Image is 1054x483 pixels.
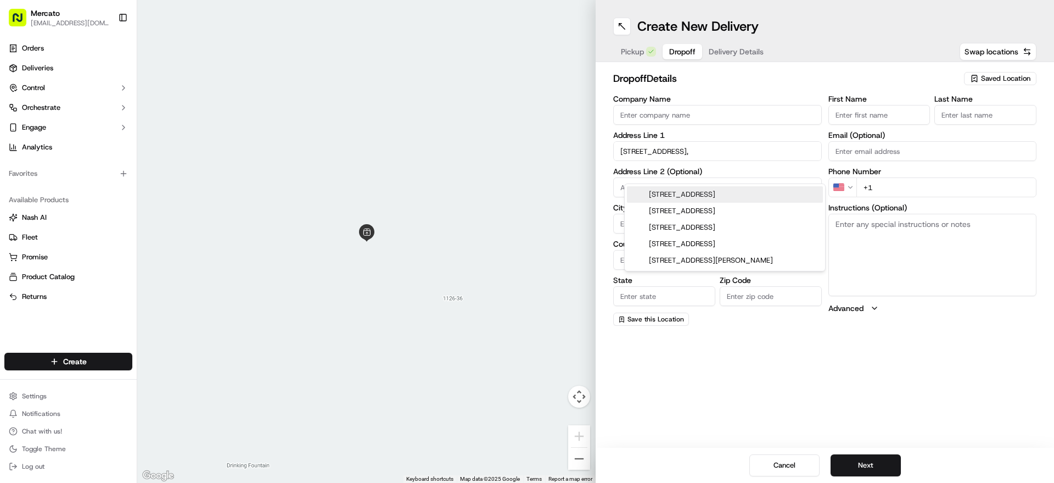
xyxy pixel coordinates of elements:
[140,469,176,483] img: Google
[828,95,930,103] label: First Name
[36,231,40,240] span: •
[22,462,44,471] span: Log out
[720,286,822,306] input: Enter zip code
[981,74,1030,84] span: Saved Location
[22,123,46,132] span: Engage
[4,353,132,370] button: Create
[828,204,1037,212] label: Instructions (Optional)
[669,46,696,57] span: Dropoff
[9,292,128,302] a: Returns
[22,445,66,453] span: Toggle Theme
[4,79,132,97] button: Control
[568,386,590,408] button: Map camera controls
[4,209,132,226] button: Nash AI
[9,272,128,282] a: Product Catalog
[104,277,176,288] span: API Documentation
[170,172,200,185] button: See all
[9,213,128,223] a: Nash AI
[77,303,133,312] a: Powered byPylon
[4,248,132,266] button: Promise
[613,131,822,139] label: Address Line 1
[828,131,1037,139] label: Email (Optional)
[22,142,52,152] span: Analytics
[627,219,823,236] div: [STREET_ADDRESS]
[637,18,759,35] h1: Create New Delivery
[22,252,48,262] span: Promise
[627,186,823,203] div: [STREET_ADDRESS]
[22,63,53,73] span: Deliveries
[22,202,31,211] img: 1736555255976-a54dd68f-1ca7-489b-9aae-adbdc363a1c4
[22,213,47,223] span: Nash AI
[9,232,128,242] a: Fleet
[613,250,822,270] input: Enter country
[42,231,65,240] span: [DATE]
[22,392,47,401] span: Settings
[187,140,200,153] button: Start new chat
[613,141,822,161] input: Enter address
[31,8,60,19] button: Mercato
[11,42,33,64] img: Nash
[548,476,592,482] a: Report a map error
[4,138,132,156] a: Analytics
[119,202,123,210] span: •
[34,202,117,210] span: Wisdom [PERSON_NAME]
[11,75,200,93] p: Welcome 👋
[7,273,88,292] a: 📗Knowledge Base
[9,252,128,262] a: Promise
[63,356,87,367] span: Create
[4,59,132,77] a: Deliveries
[22,409,60,418] span: Notifications
[965,46,1018,57] span: Swap locations
[22,427,62,436] span: Chat with us!
[4,99,132,116] button: Orchestrate
[613,204,822,212] label: City
[964,71,1036,86] button: Saved Location
[93,278,102,287] div: 💻
[613,313,689,326] button: Save this Location
[22,272,75,282] span: Product Catalog
[88,273,181,292] a: 💻API Documentation
[22,103,60,113] span: Orchestrate
[613,168,822,175] label: Address Line 2 (Optional)
[23,136,43,156] img: 8571987876998_91fb9ceb93ad5c398215_72.jpg
[828,141,1037,161] input: Enter email address
[31,19,109,27] button: [EMAIL_ADDRESS][DOMAIN_NAME]
[934,95,1036,103] label: Last Name
[4,441,132,457] button: Toggle Theme
[4,424,132,439] button: Chat with us!
[460,476,520,482] span: Map data ©2025 Google
[11,191,29,213] img: Wisdom Oko
[11,174,74,183] div: Past conversations
[4,165,132,182] div: Favorites
[49,147,151,156] div: We're available if you need us!
[4,388,132,404] button: Settings
[613,214,822,234] input: Enter city
[29,102,198,114] input: Got a question? Start typing here...
[613,177,822,197] input: Apartment, suite, unit, etc.
[4,40,132,57] a: Orders
[613,276,715,284] label: State
[140,469,176,483] a: Open this area in Google Maps (opens a new window)
[627,203,823,219] div: [STREET_ADDRESS]
[720,276,822,284] label: Zip Code
[828,105,930,125] input: Enter first name
[22,232,38,242] span: Fleet
[613,105,822,125] input: Enter company name
[828,303,864,314] label: Advanced
[4,268,132,286] button: Product Catalog
[960,43,1036,60] button: Swap locations
[934,105,1036,125] input: Enter last name
[22,43,44,53] span: Orders
[624,184,826,271] div: Suggestions
[828,168,1037,175] label: Phone Number
[4,288,132,306] button: Returns
[4,406,132,421] button: Notifications
[125,202,148,210] span: [DATE]
[4,119,132,136] button: Engage
[22,292,47,302] span: Returns
[856,177,1037,197] input: Enter phone number
[11,278,20,287] div: 📗
[568,425,590,447] button: Zoom in
[613,286,715,306] input: Enter state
